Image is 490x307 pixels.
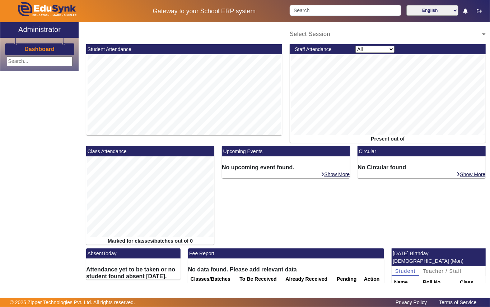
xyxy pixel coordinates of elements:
th: Class [457,276,486,289]
a: Terms of Service [435,298,480,307]
a: Show More [321,171,350,178]
mat-card-header: Class Attendance [86,146,214,156]
input: Search... [7,56,73,66]
input: Search [290,5,401,16]
h6: No data found. Please add relevant data [188,266,384,273]
h3: Dashboard [24,46,55,52]
div: Marked for classes/batches out of 0 [86,237,214,245]
p: © 2025 Zipper Technologies Pvt. Ltd. All rights reserved. [10,299,135,306]
th: Action [361,273,384,286]
th: To Be Received [237,273,283,286]
h6: No upcoming event found. [222,164,350,171]
mat-card-header: Fee Report [188,248,384,258]
h6: No Circular found [358,164,486,171]
th: Pending [334,273,361,286]
div: Staff Attendance [291,46,352,53]
mat-card-header: AbsentToday [86,248,181,258]
a: Administrator [0,22,79,38]
th: Roll No. [420,276,457,289]
mat-card-header: Upcoming Events [222,146,350,156]
a: Show More [457,171,486,178]
a: Dashboard [24,45,55,53]
div: Present out of [290,135,486,143]
th: Classes/Batches [188,273,237,286]
span: Select Session [290,31,330,37]
mat-card-header: [DATE] Birthday [DEMOGRAPHIC_DATA] (Mon) [392,248,486,266]
mat-card-header: Student Attendance [86,44,282,54]
th: Name [392,276,420,289]
th: Already Received [283,273,335,286]
h5: Gateway to your School ERP system [126,8,282,15]
span: Teacher / Staff [423,269,462,274]
a: Privacy Policy [392,298,430,307]
h6: Attendance yet to be taken or no student found absent [DATE]. [86,266,181,280]
h2: Administrator [18,25,61,34]
mat-card-header: Circular [358,146,486,156]
span: Student [395,269,416,274]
